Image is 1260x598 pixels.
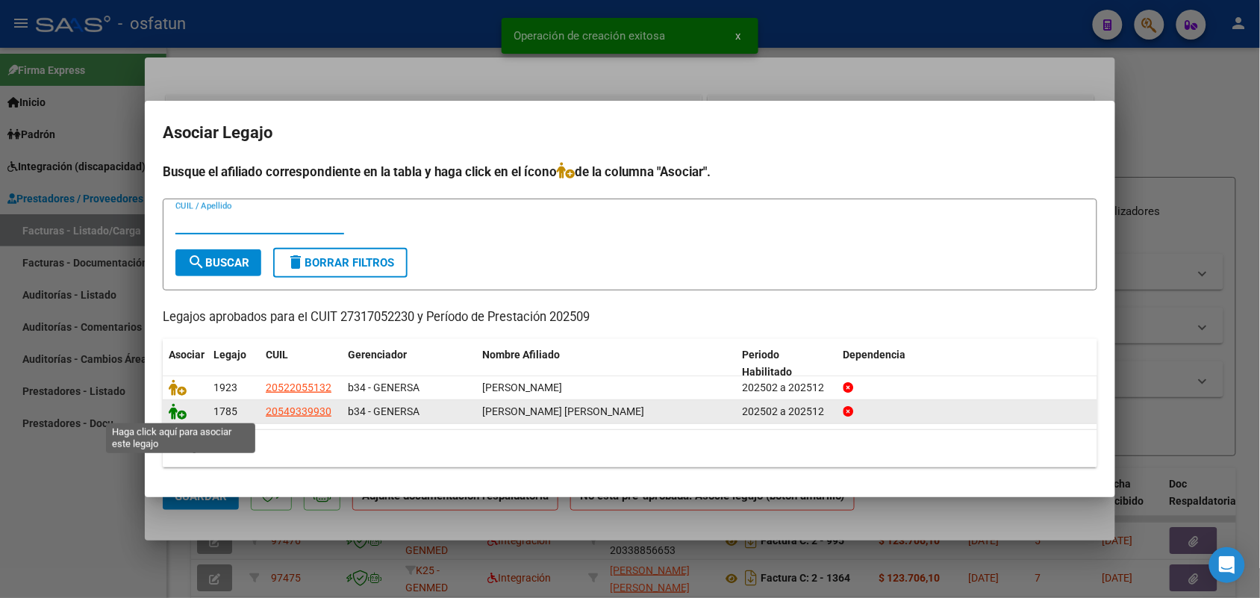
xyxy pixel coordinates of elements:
div: 2 registros [163,430,1097,467]
span: 1923 [213,381,237,393]
span: b34 - GENERSA [348,405,420,417]
span: b34 - GENERSA [348,381,420,393]
span: Legajo [213,349,246,361]
span: DIAZ KAÑERA IGNACIO [482,381,562,393]
span: Asociar [169,349,205,361]
span: Nombre Afiliado [482,349,560,361]
span: Borrar Filtros [287,256,394,270]
h4: Busque el afiliado correspondiente en la tabla y haga click en el ícono de la columna "Asociar". [163,162,1097,181]
span: Buscar [187,256,249,270]
datatable-header-cell: Legajo [208,339,260,388]
p: Legajos aprobados para el CUIT 27317052230 y Período de Prestación 202509 [163,308,1097,327]
span: 20522055132 [266,381,331,393]
datatable-header-cell: Nombre Afiliado [476,339,737,388]
datatable-header-cell: Dependencia [838,339,1098,388]
span: Periodo Habilitado [743,349,793,378]
div: 202502 a 202512 [743,403,832,420]
button: Buscar [175,249,261,276]
mat-icon: search [187,253,205,271]
span: Gerenciador [348,349,407,361]
span: Dependencia [843,349,906,361]
datatable-header-cell: CUIL [260,339,342,388]
span: DRUETTA CIRUELOS TOMAS ANGEL [482,405,644,417]
datatable-header-cell: Gerenciador [342,339,476,388]
h2: Asociar Legajo [163,119,1097,147]
div: Open Intercom Messenger [1209,547,1245,583]
datatable-header-cell: Periodo Habilitado [737,339,838,388]
button: Borrar Filtros [273,248,408,278]
datatable-header-cell: Asociar [163,339,208,388]
span: CUIL [266,349,288,361]
mat-icon: delete [287,253,305,271]
span: 20549339930 [266,405,331,417]
div: 202502 a 202512 [743,379,832,396]
span: 1785 [213,405,237,417]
